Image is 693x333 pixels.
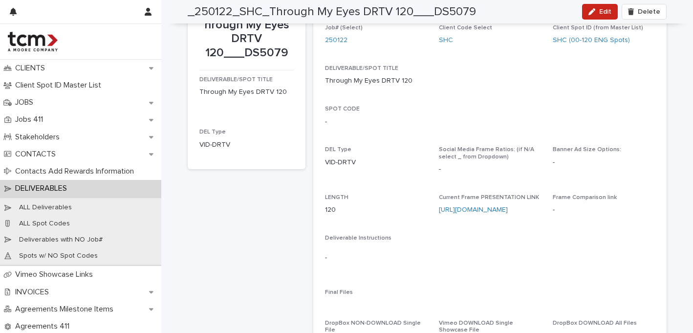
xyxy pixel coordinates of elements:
span: Frame Comparison link [553,195,617,200]
p: - [553,157,655,168]
span: Banner Ad Size Options: [553,147,621,153]
p: CONTACTS [11,150,64,159]
p: ALL Spot Codes [11,220,78,228]
p: CLIENTS [11,64,53,73]
p: 120 [325,205,427,215]
p: Deliverables with NO Job# [11,236,110,244]
h2: _250122_SHC_Through My Eyes DRTV 120___DS5079 [188,5,476,19]
a: SHC (00-120 ENG Spots) [553,35,630,45]
p: - [325,253,327,263]
span: Delete [638,8,660,15]
p: Spots w/ NO Spot Codes [11,252,106,260]
p: Through My Eyes DRTV 120 [325,76,412,86]
p: Stakeholders [11,133,67,142]
span: DEL Type [199,129,226,135]
span: Edit [599,8,611,15]
p: Agreements Milestone Items [11,305,121,314]
span: Vimeo DOWNLOAD Single Showcase File [439,320,513,333]
p: INVOICES [11,288,57,297]
span: Social Media Frame Ratios: (if N/A select _ from Dropdown) [439,147,534,159]
p: Jobs 411 [11,115,51,124]
span: Job# (Select) [325,25,363,31]
p: Contacts Add Rewards Information [11,167,142,176]
span: DELIVERABLE/SPOT TITLE [325,66,398,71]
p: Agreements 411 [11,322,77,331]
a: 250122 [325,35,347,45]
span: LENGTH [325,195,348,200]
p: - [325,117,327,127]
span: Current Frame PRESENTATION LINK [439,195,539,200]
p: Client Spot ID Master List [11,81,109,90]
p: - [439,164,541,175]
a: SHC [439,35,453,45]
p: ALL Deliverables [11,203,80,212]
p: DELIVERABLES [11,184,75,193]
p: Through My Eyes DRTV 120 [199,87,294,97]
span: Deliverable Instructions [325,235,391,241]
span: DEL Type [325,147,351,153]
span: Client Code Select [439,25,492,31]
p: - [553,205,655,215]
span: DELIVERABLE/SPOT TITLE [199,77,273,83]
span: DropBox DOWNLOAD All Files [553,320,637,326]
p: Vimeo Showcase Links [11,270,101,279]
p: JOBS [11,98,41,107]
p: VID-DRTV [325,157,427,168]
span: DropBox NON-DOWNLOAD Single File [325,320,421,333]
a: [URL][DOMAIN_NAME] [439,206,508,213]
p: VID-DRTV [199,140,294,150]
p: _250122_SHC_Through My Eyes DRTV 120___DS5079 [199,4,294,60]
button: Delete [622,4,667,20]
button: Edit [582,4,618,20]
img: 4hMmSqQkux38exxPVZHQ [8,32,58,51]
span: SPOT CODE [325,106,360,112]
span: Client Spot ID (from Master List) [553,25,643,31]
span: Final Files [325,289,353,295]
